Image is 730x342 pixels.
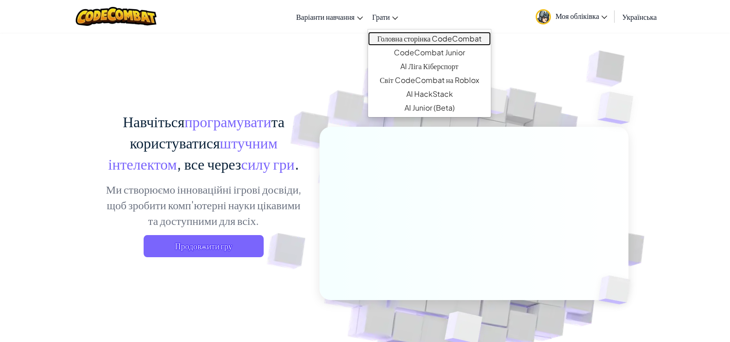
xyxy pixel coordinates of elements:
a: Світ CodeCombat на Roblox [368,73,491,87]
a: Варіанти навчання [291,4,368,29]
span: Навчіться [123,112,185,130]
img: Overlap cubes [459,69,525,137]
a: Продовжити гру [144,235,264,257]
a: Українська [617,4,661,29]
img: CodeCombat logo [76,7,157,26]
span: , все через [177,154,241,173]
a: Головна сторінка CodeCombat [368,32,491,46]
img: Overlap cubes [583,256,652,324]
img: Overlap cubes [579,69,659,147]
span: Українська [622,12,657,22]
p: Ми створюємо інноваційні ігрові досвіди, щоб зробити комп'ютерні науки цікавими та доступними для... [102,181,306,228]
a: AI Junior (Beta) [368,101,491,115]
span: силу гри [241,154,295,173]
span: програмувати [185,112,271,130]
a: Грати [368,4,403,29]
span: Моя обліківка [555,11,607,21]
a: CodeCombat Junior [368,46,491,59]
span: . [295,154,299,173]
a: AI Ліга Кіберспорт [368,59,491,73]
a: Моя обліківка [531,2,612,31]
span: Варіанти навчання [296,12,355,22]
a: AI HackStack [368,87,491,101]
span: Грати [372,12,390,22]
img: avatar [536,9,551,24]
